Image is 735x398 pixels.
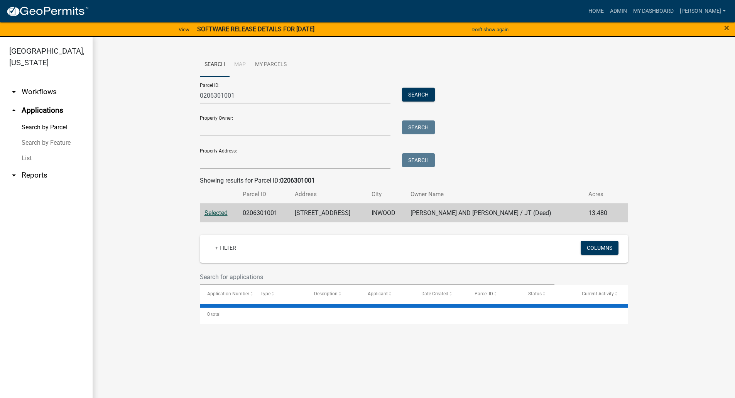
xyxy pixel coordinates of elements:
strong: SOFTWARE RELEASE DETAILS FOR [DATE] [197,25,314,33]
th: Parcel ID [238,185,290,203]
span: Current Activity [582,291,614,296]
button: Don't show again [468,23,512,36]
span: Parcel ID [475,291,493,296]
datatable-header-cell: Application Number [200,285,253,303]
i: arrow_drop_down [9,87,19,97]
div: Showing results for Parcel ID: [200,176,628,185]
th: Acres [584,185,617,203]
input: Search for applications [200,269,555,285]
datatable-header-cell: Applicant [360,285,414,303]
a: + Filter [209,241,242,255]
datatable-header-cell: Parcel ID [467,285,521,303]
a: My Parcels [250,53,291,77]
td: [STREET_ADDRESS] [290,203,367,222]
div: 0 total [200,305,628,324]
button: Close [724,23,729,32]
datatable-header-cell: Status [521,285,574,303]
a: View [176,23,193,36]
datatable-header-cell: Date Created [414,285,468,303]
button: Search [402,88,435,102]
a: [PERSON_NAME] [677,4,729,19]
span: Description [314,291,338,296]
a: Admin [607,4,630,19]
th: Owner Name [406,185,583,203]
td: 13.480 [584,203,617,222]
td: INWOOD [367,203,406,222]
th: City [367,185,406,203]
span: Application Number [207,291,249,296]
i: arrow_drop_down [9,171,19,180]
td: [PERSON_NAME] AND [PERSON_NAME] / JT (Deed) [406,203,583,222]
datatable-header-cell: Description [307,285,360,303]
td: 0206301001 [238,203,290,222]
button: Columns [581,241,618,255]
th: Address [290,185,367,203]
span: Applicant [368,291,388,296]
datatable-header-cell: Current Activity [574,285,628,303]
strong: 0206301001 [280,177,315,184]
a: My Dashboard [630,4,677,19]
a: Home [585,4,607,19]
span: Date Created [421,291,448,296]
span: Status [528,291,542,296]
span: Type [260,291,270,296]
button: Search [402,153,435,167]
a: Search [200,53,230,77]
datatable-header-cell: Type [253,285,307,303]
button: Search [402,120,435,134]
i: arrow_drop_up [9,106,19,115]
span: × [724,22,729,33]
a: Selected [204,209,228,217]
